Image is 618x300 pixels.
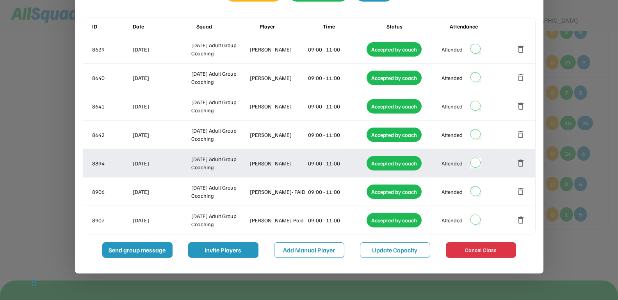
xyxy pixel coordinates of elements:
div: 8641 [93,102,132,110]
div: [DATE] [133,102,190,110]
button: delete [516,187,526,196]
button: delete [516,101,526,111]
div: [DATE] Adult Group Coaching [191,98,248,114]
div: [PERSON_NAME] [250,159,307,167]
div: Accepted by coach [367,128,422,142]
button: Invite Players [188,242,258,258]
div: Attended [442,45,463,53]
div: [DATE] Adult Group Coaching [191,155,248,171]
div: Accepted by coach [367,99,422,114]
div: [PERSON_NAME] [250,74,307,82]
div: [PERSON_NAME] [250,102,307,110]
button: Cancel Class [446,242,516,258]
div: Status [386,22,448,30]
div: Squad [196,22,258,30]
div: Accepted by coach [367,185,422,199]
button: delete [516,44,526,54]
div: Accepted by coach [367,71,422,85]
div: 8906 [93,188,132,196]
div: [DATE] Adult Group Coaching [191,41,248,57]
button: Update Capacity [360,242,430,258]
button: Send group message [102,242,173,258]
button: Add Manual Player [274,242,344,258]
button: delete [516,215,526,225]
div: Accepted by coach [367,156,422,170]
div: 8640 [93,74,132,82]
div: Accepted by coach [367,42,422,57]
div: Attended [442,188,463,196]
div: [DATE] [133,45,190,53]
div: [PERSON_NAME]-Paid [250,216,307,224]
button: delete [516,158,526,168]
button: delete [516,73,526,82]
div: Attended [442,159,463,167]
div: Date [133,22,195,30]
div: Attended [442,216,463,224]
div: Time [323,22,385,30]
div: [PERSON_NAME]- PAID [250,188,307,196]
div: [DATE] [133,188,190,196]
button: delete [516,130,526,139]
div: ID [93,22,132,30]
div: Accepted by coach [367,213,422,227]
div: 8907 [93,216,132,224]
div: 09:00 - 11:00 [308,45,365,53]
div: Attended [442,131,463,139]
div: [DATE] [133,159,190,167]
div: [DATE] Adult Group Coaching [191,183,248,200]
div: Player [260,22,321,30]
div: [DATE] [133,131,190,139]
div: [PERSON_NAME] [250,45,307,53]
div: Attended [442,102,463,110]
div: 09:00 - 11:00 [308,159,365,167]
div: [DATE] Adult Group Coaching [191,69,248,86]
div: 09:00 - 11:00 [308,131,365,139]
div: Attended [442,74,463,82]
div: [DATE] Adult Group Coaching [191,126,248,143]
div: 09:00 - 11:00 [308,102,365,110]
div: 8642 [93,131,132,139]
div: 09:00 - 11:00 [308,216,365,224]
div: [DATE] [133,74,190,82]
div: Attendance [450,22,511,30]
div: [DATE] [133,216,190,224]
div: 8894 [93,159,132,167]
div: 09:00 - 11:00 [308,188,365,196]
div: 09:00 - 11:00 [308,74,365,82]
div: [DATE] Adult Group Coaching [191,212,248,228]
div: [PERSON_NAME] [250,131,307,139]
div: 8639 [93,45,132,53]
